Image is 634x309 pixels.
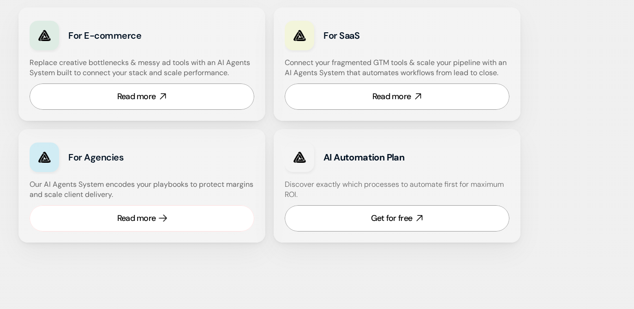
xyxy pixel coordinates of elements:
[117,213,156,224] div: Read more
[68,151,194,164] h3: For Agencies
[30,58,252,78] h4: Replace creative bottlenecks & messy ad tools with an AI Agents System built to connect your stac...
[371,213,412,224] div: Get for free
[30,179,254,200] h4: Our AI Agents System encodes your playbooks to protect margins and scale client delivery.
[323,151,404,163] strong: AI Automation Plan
[30,83,254,110] a: Read more
[117,91,156,102] div: Read more
[30,205,254,232] a: Read more
[285,58,514,78] h4: Connect your fragmented GTM tools & scale your pipeline with an AI Agents System that automates w...
[285,205,509,232] a: Get for free
[285,83,509,110] a: Read more
[285,179,509,200] h4: Discover exactly which processes to automate first for maximum ROI.
[372,91,411,102] div: Read more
